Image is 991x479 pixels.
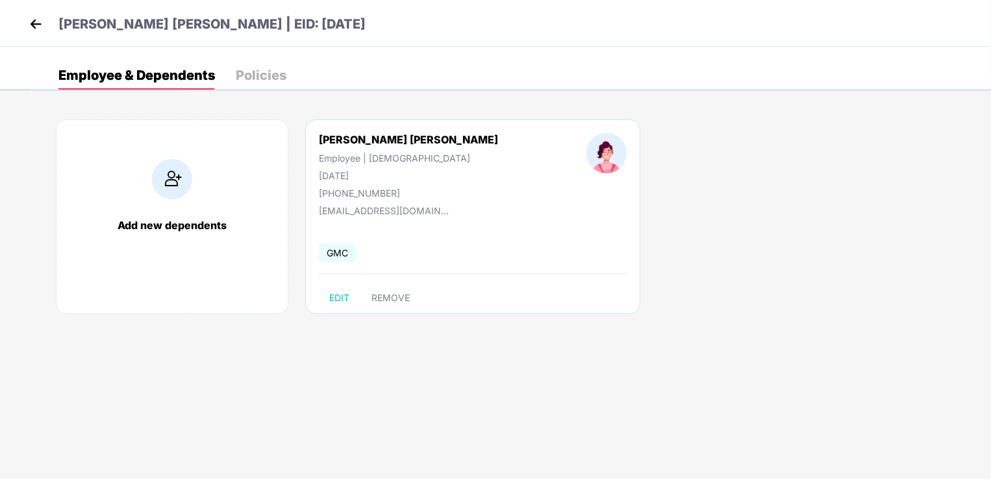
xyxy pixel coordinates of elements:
[319,205,449,216] div: [EMAIL_ADDRESS][DOMAIN_NAME]
[319,170,498,181] div: [DATE]
[371,293,410,303] span: REMOVE
[26,14,45,34] img: back
[586,133,627,173] img: profileImage
[329,293,349,303] span: EDIT
[69,219,275,232] div: Add new dependents
[58,14,366,34] p: [PERSON_NAME] [PERSON_NAME] | EID: [DATE]
[236,69,286,82] div: Policies
[319,188,498,199] div: [PHONE_NUMBER]
[319,288,360,308] button: EDIT
[58,69,215,82] div: Employee & Dependents
[319,153,498,164] div: Employee | [DEMOGRAPHIC_DATA]
[319,243,356,262] span: GMC
[319,133,498,146] div: [PERSON_NAME] [PERSON_NAME]
[152,159,192,199] img: addIcon
[361,288,420,308] button: REMOVE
